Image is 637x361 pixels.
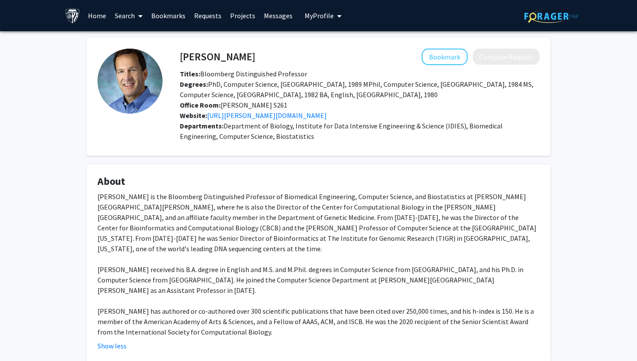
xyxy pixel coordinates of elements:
[422,49,468,65] button: Add Steven Salzberg to Bookmarks
[260,0,297,31] a: Messages
[226,0,260,31] a: Projects
[180,80,208,89] b: Degrees:
[97,341,127,351] button: Show less
[180,49,255,65] h4: [PERSON_NAME]
[180,111,207,120] b: Website:
[84,0,110,31] a: Home
[6,322,37,354] iframe: Chat
[207,111,327,120] a: Opens in a new tab
[190,0,226,31] a: Requests
[180,69,307,78] span: Bloomberg Distinguished Professor
[180,101,221,109] b: Office Room:
[110,0,147,31] a: Search
[524,10,578,23] img: ForagerOne Logo
[473,49,539,65] button: Compose Request to Steven Salzberg
[180,101,287,109] span: [PERSON_NAME] S261
[65,8,80,23] img: Johns Hopkins University Logo
[180,69,200,78] b: Titles:
[180,80,533,99] span: PhD, Computer Science, [GEOGRAPHIC_DATA], 1989 MPhil, Computer Science, [GEOGRAPHIC_DATA], 1984 M...
[147,0,190,31] a: Bookmarks
[97,49,162,114] img: Profile Picture
[180,121,224,130] b: Departments:
[97,175,539,188] h4: About
[305,11,334,20] span: My Profile
[97,191,539,337] div: [PERSON_NAME] is the Bloomberg Distinguished Professor of Biomedical Engineering, Computer Scienc...
[180,121,503,141] span: Department of Biology, Institute for Data Intensive Engineering & Science (IDIES), Biomedical Eng...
